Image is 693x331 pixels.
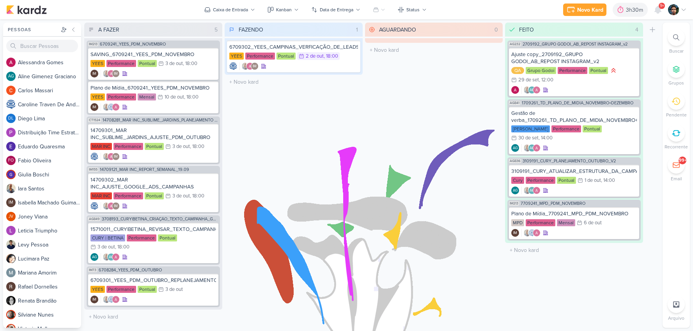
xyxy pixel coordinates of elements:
div: Colaboradores: Iara Santos, Alessandra Gomes, Isabella Machado Guimarães [101,153,120,160]
div: Colaboradores: Iara Santos, Caroline Traven De Andrade, Alessandra Gomes [521,229,541,237]
p: Grupos [668,79,684,86]
div: , 18:00 [184,95,199,100]
img: Iara Santos [103,103,110,111]
p: IM [114,155,118,159]
div: Aline Gimenez Graciano [511,144,519,152]
div: Mensal [138,93,156,100]
img: Iara Santos [103,253,110,261]
input: + Novo kard [507,245,642,256]
img: Levy Pessoa [6,240,16,249]
div: YEES [90,286,105,293]
div: E d u a r d o Q u a r e s m a [18,143,81,151]
img: kardz.app [6,5,47,14]
p: IM [92,298,96,302]
div: Ajuste copy_2709192_GRUPO GODOI_AB_REPOST INSTAGRAM_v2 [511,51,637,65]
div: Joney Viana [6,212,16,221]
li: Ctrl + F [663,29,690,55]
img: Iara Santos [6,184,16,193]
img: Caroline Traven De Andrade [229,62,237,70]
img: Alessandra Gomes [112,103,120,111]
img: Iara Santos [103,202,110,210]
div: Colaboradores: Iara Santos, Alessandra Gomes, Isabella Machado Guimarães [101,202,120,210]
img: Renata Brandão [6,296,16,305]
div: A l e s s a n d r a G o m e s [18,58,81,67]
img: Alessandra Gomes [107,153,115,160]
p: IM [513,231,517,235]
div: 29 de set [518,77,539,83]
div: 6 de out [584,220,602,225]
div: Colaboradores: Iara Santos, Caroline Traven De Andrade, Alessandra Gomes [101,296,120,303]
span: IM213 [88,42,98,46]
div: R a f a e l D o r n e l l e s [18,283,81,291]
div: YEES [229,53,244,60]
div: , 18:00 [190,194,204,199]
div: Performance [558,67,587,74]
img: Alessandra Gomes [112,253,120,261]
img: Iara Santos [523,187,531,194]
div: Aline Gimenez Graciano [528,187,536,194]
div: Aline Gimenez Graciano [90,253,98,261]
span: IM73 [88,268,97,272]
div: 1 de out [585,178,601,183]
div: Isabella Machado Guimarães [90,103,98,111]
span: AG232 [509,42,521,46]
span: AG836 [509,159,521,163]
div: Performance [526,177,555,184]
div: Mensal [557,219,575,226]
span: 3109191_CURY_PLANEJAMENTO_OUTUBRO_V2 [523,159,616,163]
div: MAR INC [90,192,112,199]
p: IM [92,72,96,76]
img: Caroline Traven De Andrade [6,100,16,109]
div: , 18:00 [324,54,338,59]
div: Pontual [557,177,576,184]
span: 2709192_GRUPO GODOI_AB_REPOST INSTAGRAM_v2 [523,42,627,46]
img: Lucimara Paz [6,254,16,263]
div: Aline Gimenez Graciano [107,253,115,261]
div: 4 [632,26,642,34]
div: Criador(a): Isabella Machado Guimarães [90,296,98,303]
div: L e t i c i a T r i u m p h o [18,227,81,235]
div: I a r a S a n t o s [18,185,81,193]
img: Caroline Traven De Andrade [90,202,98,210]
div: QA [511,67,524,74]
div: Criador(a): Caroline Traven De Andrade [229,62,237,70]
div: Isabella Machado Guimarães [90,296,98,303]
div: Performance [127,234,156,241]
p: Arquivo [668,315,684,322]
div: Grupo Godoi [526,67,556,74]
div: Isabella Machado Guimarães [6,198,16,207]
span: 14709121_MAR INC_REPORT_SEMANAL_19.09 [100,167,189,172]
div: 3 de out [165,287,183,292]
span: 14708281_MAR INC_SUBLIME_JARDINS_PLANEJAMENTO ESTRATÉGICO [103,118,218,122]
p: IM [92,106,96,109]
div: Performance [526,219,555,226]
div: 0 [491,26,501,34]
img: Iara Santos [103,70,110,77]
span: 6709241_YEES_PDM_NOVEMBRO [100,42,166,46]
div: 14709302_MAR INC_AJUSTE_GOOGLE_ADS_CAMPANHAS [90,176,216,190]
div: Pontual [145,192,164,199]
p: Pendente [666,111,687,118]
div: 3h30m [626,6,645,14]
p: AG [513,146,518,150]
div: 3 de out [172,194,190,199]
div: , 18:00 [183,61,197,66]
div: S i l v i a n e N u n e s [18,311,81,319]
div: CURY | BETINA [90,234,125,241]
div: M a r i a n a A m o r i m [18,269,81,277]
p: Email [671,175,682,182]
div: 1 [353,26,361,34]
img: Iara Santos [103,296,110,303]
div: Pontual [145,143,164,150]
p: AG [92,255,97,259]
span: 9+ [660,3,664,9]
p: AG [530,189,535,193]
p: IM [114,204,118,208]
p: AG [530,88,535,92]
div: Cury [511,177,524,184]
div: Criador(a): Alessandra Gomes [511,86,519,94]
img: Caroline Traven De Andrade [90,153,98,160]
img: Alessandra Gomes [107,70,115,77]
p: AG [530,146,535,150]
p: AG [109,255,114,259]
